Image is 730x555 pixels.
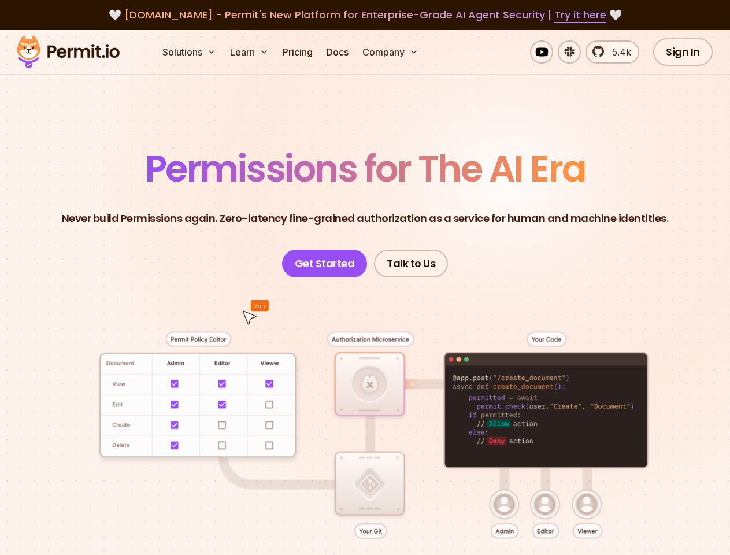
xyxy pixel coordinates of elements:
a: 5.4k [586,40,639,64]
a: Docs [322,40,353,64]
span: 5.4k [605,45,631,59]
button: Company [358,40,423,64]
button: Solutions [158,40,221,64]
a: Talk to Us [374,250,448,277]
p: Never build Permissions again. Zero-latency fine-grained authorization as a service for human and... [62,210,669,227]
img: Permit logo [12,32,125,72]
a: Get Started [282,250,368,277]
a: Sign In [653,38,713,66]
a: Pricing [278,40,317,64]
button: Learn [225,40,273,64]
div: 🤍 🤍 [28,7,702,23]
a: Try it here [554,8,606,23]
span: [DOMAIN_NAME] - Permit's New Platform for Enterprise-Grade AI Agent Security | [124,8,606,22]
span: Permissions for The AI Era [145,143,586,194]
